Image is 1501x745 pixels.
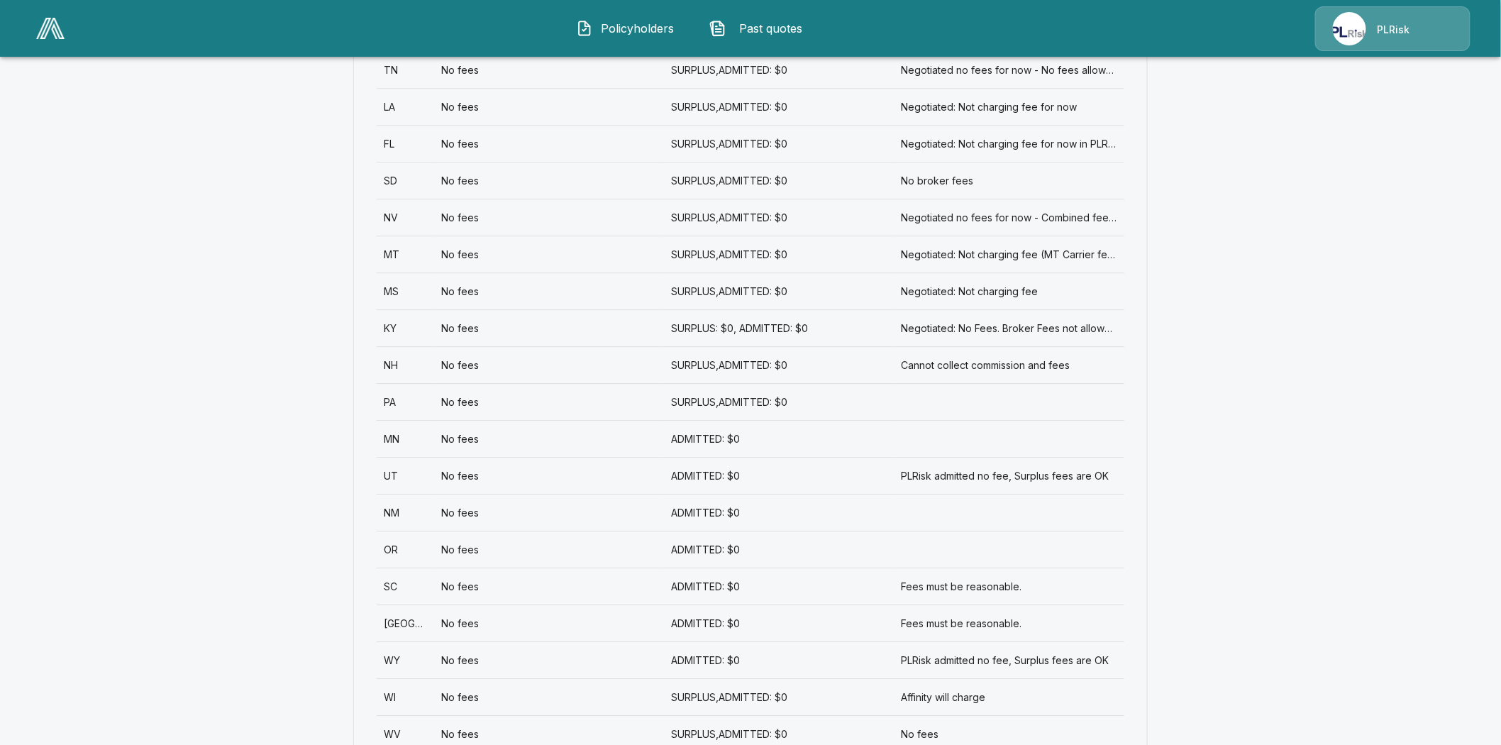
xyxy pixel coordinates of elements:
div: UT [377,457,434,494]
div: SURPLUS,ADMITTED: $0 [664,383,894,420]
div: No fees [434,383,664,420]
img: AA Logo [36,18,65,39]
div: No fees [434,457,664,494]
div: SURPLUS,ADMITTED: $0 [664,236,894,272]
div: No fees [434,51,664,88]
div: SD [377,162,434,199]
div: No fees [434,88,664,125]
p: PLRisk [1378,23,1410,37]
div: No broker fees [894,162,1124,199]
span: Past quotes [732,20,810,37]
img: Past quotes Icon [709,20,726,37]
div: TN [377,51,434,88]
div: WI [377,678,434,715]
div: ADMITTED: $0 [664,568,894,605]
div: No fees [434,605,664,641]
div: MS [377,272,434,309]
div: No fees [434,531,664,568]
div: SURPLUS,ADMITTED: $0 [664,51,894,88]
div: No fees [434,678,664,715]
span: Policyholders [599,20,677,37]
button: Policyholders IconPolicyholders [565,10,687,47]
div: Fees must be reasonable. [894,568,1124,605]
div: Negotiated: Not charging fee (MT Carrier fees not allowed) [894,236,1124,272]
div: No fees [434,309,664,346]
div: SURPLUS,ADMITTED: $0 [664,162,894,199]
div: No fees [434,162,664,199]
div: Negotiated no fees for now - No fees allowed [894,51,1124,88]
div: No fees [434,272,664,309]
div: Negotiated: Not charging fee for now [894,88,1124,125]
div: ADMITTED: $0 [664,494,894,531]
div: SURPLUS,ADMITTED: $0 [664,272,894,309]
div: No fees [434,346,664,383]
img: Agency Icon [1333,12,1366,45]
div: No fees [434,494,664,531]
a: Agency IconPLRisk [1315,6,1470,51]
div: Negotiated no fees for now - Combined fees max [894,199,1124,236]
div: SURPLUS: $0, ADMITTED: $0 [664,309,894,346]
div: KY [377,309,434,346]
div: No fees [434,641,664,678]
div: SURPLUS,ADMITTED: $0 [664,125,894,162]
div: SURPLUS,ADMITTED: $0 [664,88,894,125]
div: Affinity will charge [894,678,1124,715]
div: Negotiated: No Fees. Broker Fees not allowed. Processing Fee not allowed. [894,309,1124,346]
div: Fees must be reasonable. [894,605,1124,641]
div: PLRisk admitted no fee, Surplus fees are OK [894,641,1124,678]
div: SC [377,568,434,605]
div: MN [377,420,434,457]
div: TX [377,605,434,641]
div: NH [377,346,434,383]
div: NM [377,494,434,531]
div: ADMITTED: $0 [664,641,894,678]
div: Negotiated: Not charging fee for now in PLRS. Admitted tax is FLIGA [894,125,1124,162]
div: ADMITTED: $0 [664,605,894,641]
div: MT [377,236,434,272]
div: SURPLUS,ADMITTED: $0 [664,346,894,383]
div: PLRisk admitted no fee, Surplus fees are OK [894,457,1124,494]
div: SURPLUS,ADMITTED: $0 [664,678,894,715]
img: Policyholders Icon [576,20,593,37]
div: ADMITTED: $0 [664,457,894,494]
div: No fees [434,420,664,457]
div: PA [377,383,434,420]
div: No fees [434,236,664,272]
div: ADMITTED: $0 [664,531,894,568]
div: LA [377,88,434,125]
div: SURPLUS,ADMITTED: $0 [664,199,894,236]
div: No fees [434,568,664,605]
button: Past quotes IconPast quotes [699,10,821,47]
div: Negotiated: Not charging fee [894,272,1124,309]
div: OR [377,531,434,568]
div: NV [377,199,434,236]
div: WY [377,641,434,678]
div: No fees [434,125,664,162]
div: Cannot collect commission and fees [894,346,1124,383]
div: FL [377,125,434,162]
div: No fees [434,199,664,236]
div: ADMITTED: $0 [664,420,894,457]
